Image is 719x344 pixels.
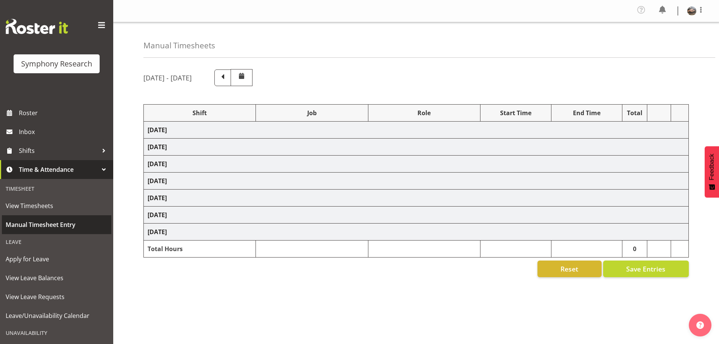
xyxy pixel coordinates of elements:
td: [DATE] [144,190,689,207]
button: Feedback - Show survey [705,146,719,197]
div: Job [260,108,364,117]
span: Shifts [19,145,98,156]
span: Save Entries [626,264,665,274]
a: View Timesheets [2,196,111,215]
span: Leave/Unavailability Calendar [6,310,108,321]
span: View Leave Requests [6,291,108,302]
span: Roster [19,107,109,119]
span: Reset [560,264,578,274]
span: View Timesheets [6,200,108,211]
div: Symphony Research [21,58,92,69]
a: Apply for Leave [2,250,111,268]
div: Timesheet [2,181,111,196]
div: Leave [2,234,111,250]
span: Manual Timesheet Entry [6,219,108,230]
td: [DATE] [144,139,689,156]
td: [DATE] [144,207,689,224]
a: Leave/Unavailability Calendar [2,306,111,325]
h4: Manual Timesheets [143,41,215,50]
td: Total Hours [144,241,256,258]
div: Start Time [484,108,547,117]
a: Manual Timesheet Entry [2,215,111,234]
td: 0 [622,241,647,258]
td: [DATE] [144,156,689,173]
span: Inbox [19,126,109,137]
div: Shift [148,108,252,117]
h5: [DATE] - [DATE] [143,74,192,82]
td: [DATE] [144,224,689,241]
td: [DATE] [144,122,689,139]
span: Time & Attendance [19,164,98,175]
span: View Leave Balances [6,272,108,284]
div: End Time [555,108,618,117]
span: Feedback [708,154,715,180]
img: Rosterit website logo [6,19,68,34]
div: Total [626,108,644,117]
button: Save Entries [603,261,689,277]
button: Reset [537,261,602,277]
a: View Leave Requests [2,287,111,306]
span: Apply for Leave [6,253,108,265]
td: [DATE] [144,173,689,190]
img: help-xxl-2.png [696,321,704,329]
div: Role [372,108,476,117]
img: lindsay-holland6d975a4b06d72750adc3751bbfb7dc9f.png [687,6,696,15]
div: Unavailability [2,325,111,341]
a: View Leave Balances [2,268,111,287]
